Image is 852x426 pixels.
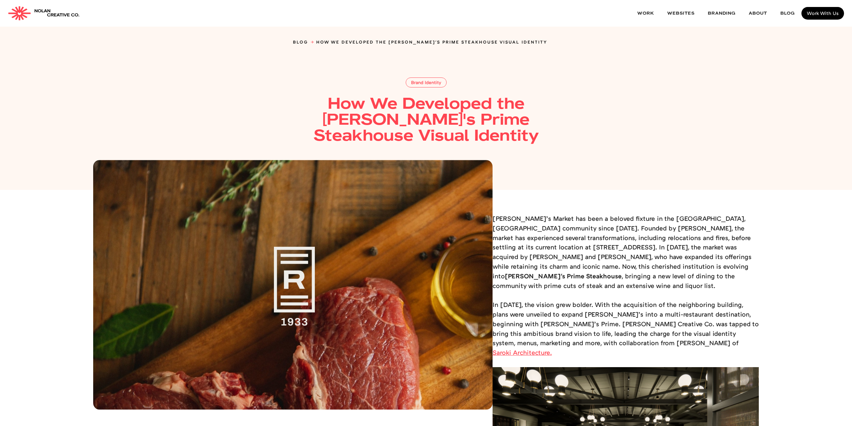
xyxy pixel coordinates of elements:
a: home [8,6,80,20]
div: Brand Identity [411,79,441,86]
a: BLOG [293,40,308,44]
h1: How We Developed the [PERSON_NAME]'s Prime Steakhouse Visual Identity [293,95,559,143]
a: Work [631,5,661,22]
a: websites [661,5,701,22]
img: Nolan Creative Co. [8,6,31,20]
a: Blog [774,5,801,22]
a: Saroki Architecture. [493,349,552,356]
a: Work With Us [801,7,844,20]
div: Work With Us [807,11,839,16]
p: ‍ [493,357,759,367]
a: Branding [701,5,742,22]
p: [PERSON_NAME]’s Market has been a beloved fixture in the [GEOGRAPHIC_DATA], [GEOGRAPHIC_DATA] com... [493,214,759,290]
p: In [DATE], the vision grew bolder. With the acquisition of the neighboring building, plans were u... [493,300,759,348]
p: ‍ [493,290,759,300]
a: How We Developed the [PERSON_NAME]'s Prime Steakhouse Visual Identity [316,40,547,44]
a: About [742,5,774,22]
strong: [PERSON_NAME]'s Prime Steakhouse [505,272,622,280]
